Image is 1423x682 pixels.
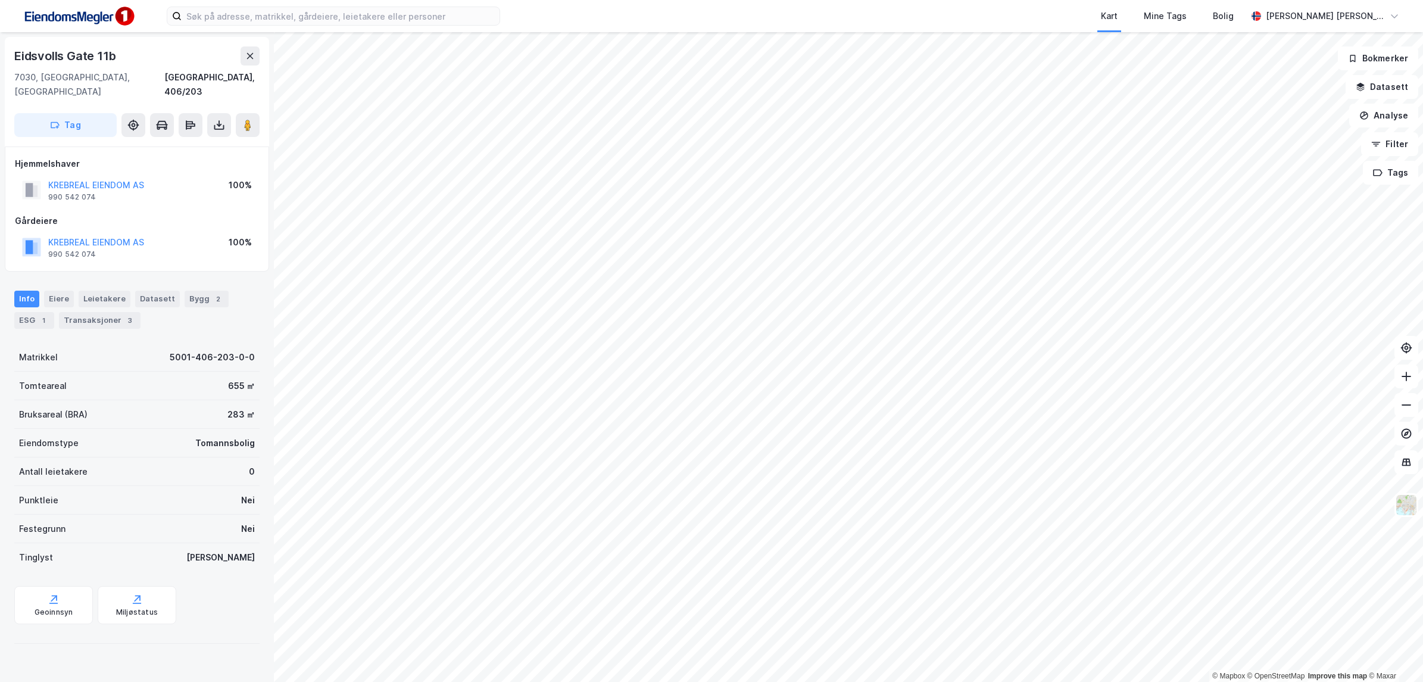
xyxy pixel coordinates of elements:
div: Nei [241,522,255,536]
div: 655 ㎡ [228,379,255,393]
div: Gårdeiere [15,214,259,228]
div: Miljøstatus [116,608,158,617]
div: Geoinnsyn [35,608,73,617]
button: Analyse [1349,104,1418,127]
div: Bolig [1213,9,1234,23]
button: Tag [14,113,117,137]
img: Z [1395,494,1418,516]
div: Bruksareal (BRA) [19,407,88,422]
button: Bokmerker [1338,46,1418,70]
div: Nei [241,493,255,507]
a: OpenStreetMap [1247,672,1305,680]
button: Tags [1363,161,1418,185]
iframe: Chat Widget [1363,625,1423,682]
div: [PERSON_NAME] [PERSON_NAME] [1266,9,1385,23]
div: 990 542 074 [48,250,96,259]
div: Mine Tags [1144,9,1187,23]
div: Festegrunn [19,522,65,536]
div: 1 [38,314,49,326]
div: 990 542 074 [48,192,96,202]
div: Kart [1101,9,1118,23]
div: 5001-406-203-0-0 [170,350,255,365]
div: 100% [229,235,252,250]
div: Hjemmelshaver [15,157,259,171]
div: [PERSON_NAME] [186,550,255,565]
button: Datasett [1346,75,1418,99]
div: Punktleie [19,493,58,507]
div: [GEOGRAPHIC_DATA], 406/203 [164,70,260,99]
a: Improve this map [1308,672,1367,680]
div: Antall leietakere [19,465,88,479]
div: Datasett [135,291,180,307]
div: 100% [229,178,252,192]
div: Eidsvolls Gate 11b [14,46,118,66]
div: Eiere [44,291,74,307]
div: Transaksjoner [59,312,141,329]
div: Tinglyst [19,550,53,565]
div: ESG [14,312,54,329]
div: Tomannsbolig [195,436,255,450]
div: Info [14,291,39,307]
div: 3 [124,314,136,326]
img: F4PB6Px+NJ5v8B7XTbfpPpyloAAAAASUVORK5CYII= [19,3,138,30]
div: Matrikkel [19,350,58,365]
div: 0 [249,465,255,479]
a: Mapbox [1212,672,1245,680]
div: Tomteareal [19,379,67,393]
div: 7030, [GEOGRAPHIC_DATA], [GEOGRAPHIC_DATA] [14,70,164,99]
button: Filter [1361,132,1418,156]
div: Leietakere [79,291,130,307]
input: Søk på adresse, matrikkel, gårdeiere, leietakere eller personer [182,7,500,25]
div: 283 ㎡ [227,407,255,422]
div: Kontrollprogram for chat [1363,625,1423,682]
div: Bygg [185,291,229,307]
div: 2 [212,293,224,305]
div: Eiendomstype [19,436,79,450]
